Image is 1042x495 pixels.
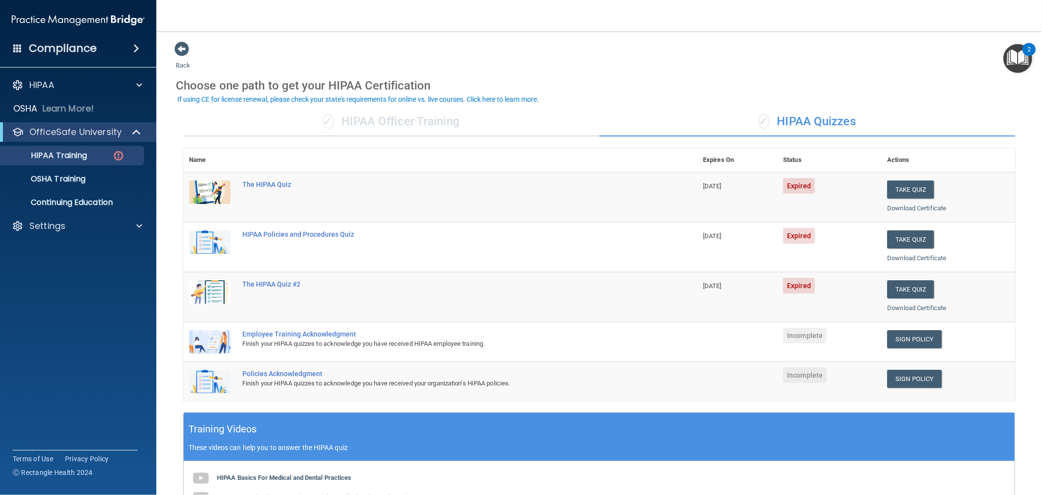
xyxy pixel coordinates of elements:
[697,148,777,172] th: Expires On
[112,150,125,162] img: danger-circle.6113f641.png
[887,254,946,262] a: Download Certificate
[177,96,539,103] div: If using CE for license renewal, please check your state's requirements for online vs. live cours...
[777,148,881,172] th: Status
[242,370,648,378] div: Policies Acknowledgment
[1003,44,1032,73] button: Open Resource Center, 2 new notifications
[242,378,648,389] div: Finish your HIPAA quizzes to acknowledge you have received your organization’s HIPAA policies.
[242,280,648,288] div: The HIPAA Quiz #2
[887,180,934,199] button: Take Quiz
[242,230,648,238] div: HIPAA Policies and Procedures Quiz
[242,338,648,350] div: Finish your HIPAA quizzes to acknowledge you have received HIPAA employee training.
[887,370,941,388] a: Sign Policy
[783,228,815,244] span: Expired
[242,180,648,188] div: The HIPAA Quiz
[6,151,87,160] p: HIPAA Training
[217,474,352,481] b: HIPAA Basics For Medical and Dental Practices
[887,230,934,248] button: Take Quiz
[703,282,722,290] span: [DATE]
[183,107,599,136] div: HIPAA Officer Training
[29,126,122,138] p: OfficeSafe University
[703,182,722,190] span: [DATE]
[12,79,142,91] a: HIPAA
[6,198,140,207] p: Continuing Education
[191,469,211,488] img: gray_youtube_icon.38fcd6cc.png
[29,42,97,55] h4: Compliance
[189,421,257,438] h5: Training Videos
[759,114,769,129] span: ✓
[874,427,1030,465] iframe: Drift Widget Chat Controller
[783,328,827,343] span: Incomplete
[887,204,946,212] a: Download Certificate
[29,79,54,91] p: HIPAA
[783,178,815,194] span: Expired
[783,278,815,293] span: Expired
[12,126,142,138] a: OfficeSafe University
[881,148,1015,172] th: Actions
[65,454,109,464] a: Privacy Policy
[13,454,53,464] a: Terms of Use
[242,330,648,338] div: Employee Training Acknowledgment
[887,330,941,348] a: Sign Policy
[176,71,1022,100] div: Choose one path to get your HIPAA Certification
[13,103,38,114] p: OSHA
[176,50,190,69] a: Back
[887,304,946,312] a: Download Certificate
[887,280,934,298] button: Take Quiz
[783,367,827,383] span: Incomplete
[6,174,85,184] p: OSHA Training
[176,94,540,104] button: If using CE for license renewal, please check your state's requirements for online vs. live cours...
[599,107,1016,136] div: HIPAA Quizzes
[29,220,65,232] p: Settings
[189,444,1010,451] p: These videos can help you to answer the HIPAA quiz
[183,148,236,172] th: Name
[12,10,145,30] img: PMB logo
[12,220,142,232] a: Settings
[703,232,722,240] span: [DATE]
[1027,49,1031,62] div: 2
[13,468,93,477] span: Ⓒ Rectangle Health 2024
[43,103,94,114] p: Learn More!
[323,114,334,129] span: ✓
